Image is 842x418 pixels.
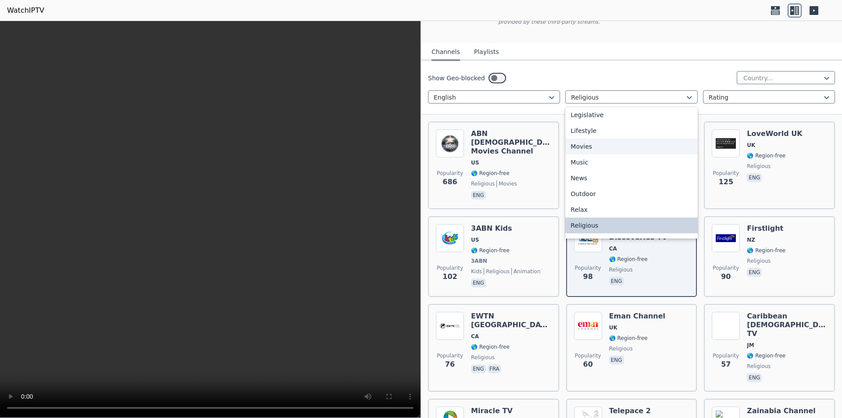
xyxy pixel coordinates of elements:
[471,333,479,340] span: CA
[471,364,486,373] p: eng
[471,247,510,254] span: 🌎 Region-free
[471,180,495,187] span: religious
[484,268,510,275] span: religious
[471,236,479,243] span: US
[747,173,762,182] p: eng
[565,233,697,249] div: Series
[609,345,633,352] span: religious
[712,312,740,340] img: Caribbean Gospel TV
[747,373,762,382] p: eng
[436,312,464,340] img: EWTN Canada
[511,268,540,275] span: animation
[747,163,771,170] span: religious
[747,236,755,243] span: NZ
[609,256,648,263] span: 🌎 Region-free
[488,364,501,373] p: fra
[565,170,697,186] div: News
[471,159,479,166] span: US
[471,343,510,350] span: 🌎 Region-free
[496,180,517,187] span: movies
[442,177,457,187] span: 686
[609,407,656,415] h6: Telepace 2
[7,5,44,16] a: WatchIPTV
[713,170,739,177] span: Popularity
[437,170,463,177] span: Popularity
[575,264,601,272] span: Popularity
[747,268,762,277] p: eng
[565,107,697,123] div: Legislative
[471,279,486,287] p: eng
[713,352,739,359] span: Popularity
[712,224,740,252] img: Firstlight
[471,170,510,177] span: 🌎 Region-free
[747,142,755,149] span: UK
[609,335,648,342] span: 🌎 Region-free
[747,312,827,338] h6: Caribbean [DEMOGRAPHIC_DATA] TV
[609,277,624,286] p: eng
[719,177,733,187] span: 125
[747,363,771,370] span: religious
[609,324,617,331] span: UK
[721,359,731,370] span: 57
[575,352,601,359] span: Popularity
[747,152,785,159] span: 🌎 Region-free
[565,123,697,139] div: Lifestyle
[747,407,815,415] h6: Zainabia Channel
[432,44,460,61] button: Channels
[721,272,731,282] span: 90
[565,139,697,154] div: Movies
[747,129,802,138] h6: LoveWorld UK
[565,186,697,202] div: Outdoor
[437,352,463,359] span: Popularity
[471,268,482,275] span: kids
[609,266,633,273] span: religious
[609,245,617,252] span: CA
[713,264,739,272] span: Popularity
[583,359,593,370] span: 60
[747,224,785,233] h6: Firstlight
[471,354,495,361] span: religious
[747,257,771,264] span: religious
[565,154,697,170] div: Music
[436,129,464,157] img: ABN Bible Movies Channel
[471,312,551,329] h6: EWTN [GEOGRAPHIC_DATA]
[471,407,513,415] h6: Miracle TV
[609,356,624,364] p: eng
[609,312,665,321] h6: Eman Channel
[436,224,464,252] img: 3ABN Kids
[437,264,463,272] span: Popularity
[445,359,455,370] span: 76
[583,272,593,282] span: 98
[471,191,486,200] p: eng
[565,218,697,233] div: Religious
[471,129,551,156] h6: ABN [DEMOGRAPHIC_DATA] Movies Channel
[442,272,457,282] span: 102
[471,224,540,233] h6: 3ABN Kids
[747,352,785,359] span: 🌎 Region-free
[565,202,697,218] div: Relax
[471,257,487,264] span: 3ABN
[747,342,754,349] span: JM
[474,44,499,61] button: Playlists
[428,74,485,82] label: Show Geo-blocked
[712,129,740,157] img: LoveWorld UK
[574,312,602,340] img: Eman Channel
[747,247,785,254] span: 🌎 Region-free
